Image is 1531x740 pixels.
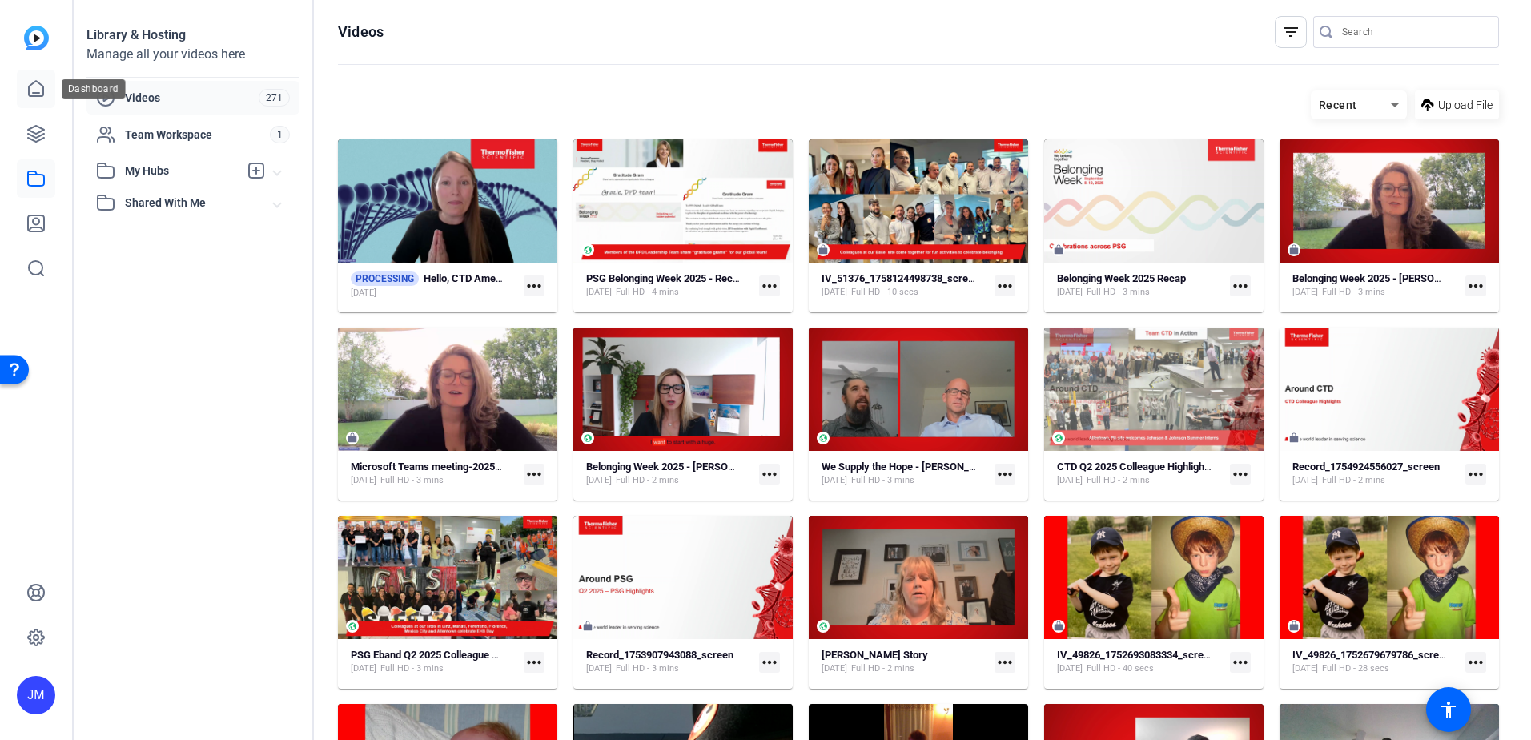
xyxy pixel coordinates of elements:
[822,286,847,299] span: [DATE]
[424,272,699,284] strong: Hello, CTD Americas!-20250922_170448-Meeting Recording
[616,474,679,487] span: Full HD - 2 mins
[1415,90,1499,119] button: Upload File
[86,187,299,219] mat-expansion-panel-header: Shared With Me
[1057,649,1215,661] strong: IV_49826_1752693083334_screen
[524,652,544,673] mat-icon: more_horiz
[351,649,537,661] strong: PSG Eband Q2 2025 Colleague Highlights
[338,22,384,42] h1: Videos
[1322,286,1385,299] span: Full HD - 3 mins
[1322,474,1385,487] span: Full HD - 2 mins
[1292,460,1459,487] a: Record_1754924556027_screen[DATE]Full HD - 2 mins
[351,474,376,487] span: [DATE]
[1292,474,1318,487] span: [DATE]
[1292,272,1478,284] strong: Belonging Week 2025 - [PERSON_NAME]
[586,286,612,299] span: [DATE]
[1439,700,1458,719] mat-icon: accessibility
[1230,652,1251,673] mat-icon: more_horiz
[1292,460,1440,473] strong: Record_1754924556027_screen
[1087,662,1154,675] span: Full HD - 40 secs
[586,474,612,487] span: [DATE]
[1057,460,1213,473] strong: CTD Q2 2025 Colleague Highlights
[822,272,979,284] strong: IV_51376_1758124498738_screen
[822,460,1001,473] strong: We Supply the Hope - [PERSON_NAME]
[822,649,928,661] strong: [PERSON_NAME] Story
[616,662,679,675] span: Full HD - 3 mins
[524,464,544,485] mat-icon: more_horiz
[125,127,270,143] span: Team Workspace
[822,649,988,675] a: [PERSON_NAME] Story[DATE]Full HD - 2 mins
[86,45,299,64] div: Manage all your videos here
[586,662,612,675] span: [DATE]
[1438,97,1493,114] span: Upload File
[86,26,299,45] div: Library & Hosting
[1292,662,1318,675] span: [DATE]
[1087,474,1150,487] span: Full HD - 2 mins
[1087,286,1150,299] span: Full HD - 3 mins
[1292,649,1450,661] strong: IV_49826_1752679679786_screen
[351,649,517,675] a: PSG Eband Q2 2025 Colleague Highlights[DATE]Full HD - 3 mins
[822,662,847,675] span: [DATE]
[586,460,772,473] strong: Belonging Week 2025 - [PERSON_NAME]
[86,155,299,187] mat-expansion-panel-header: My Hubs
[851,662,914,675] span: Full HD - 2 mins
[1292,272,1459,299] a: Belonging Week 2025 - [PERSON_NAME][DATE]Full HD - 3 mins
[1292,286,1318,299] span: [DATE]
[125,90,259,106] span: Videos
[351,271,419,286] span: PROCESSING
[1057,662,1083,675] span: [DATE]
[380,474,444,487] span: Full HD - 3 mins
[125,195,274,211] span: Shared With Me
[380,662,444,675] span: Full HD - 3 mins
[125,163,239,179] span: My Hubs
[995,464,1015,485] mat-icon: more_horiz
[1281,22,1300,42] mat-icon: filter_list
[62,79,126,99] div: Dashboard
[759,464,780,485] mat-icon: more_horiz
[586,272,744,284] strong: PSG Belonging Week 2025 - Recap
[1230,275,1251,296] mat-icon: more_horiz
[586,649,753,675] a: Record_1753907943088_screen[DATE]Full HD - 3 mins
[759,275,780,296] mat-icon: more_horiz
[759,652,780,673] mat-icon: more_horiz
[1057,474,1083,487] span: [DATE]
[1057,649,1224,675] a: IV_49826_1752693083334_screen[DATE]Full HD - 40 secs
[1057,460,1224,487] a: CTD Q2 2025 Colleague Highlights[DATE]Full HD - 2 mins
[1319,99,1357,111] span: Recent
[1057,272,1186,284] strong: Belonging Week 2025 Recap
[586,272,753,299] a: PSG Belonging Week 2025 - Recap[DATE]Full HD - 4 mins
[1230,464,1251,485] mat-icon: more_horiz
[351,460,645,473] strong: Microsoft Teams meeting-20250905_163526-Meeting Recording
[351,460,517,487] a: Microsoft Teams meeting-20250905_163526-Meeting Recording[DATE]Full HD - 3 mins
[851,286,918,299] span: Full HD - 10 secs
[1465,652,1486,673] mat-icon: more_horiz
[995,652,1015,673] mat-icon: more_horiz
[995,275,1015,296] mat-icon: more_horiz
[822,474,847,487] span: [DATE]
[1057,286,1083,299] span: [DATE]
[524,275,544,296] mat-icon: more_horiz
[1465,464,1486,485] mat-icon: more_horiz
[1057,272,1224,299] a: Belonging Week 2025 Recap[DATE]Full HD - 3 mins
[616,286,679,299] span: Full HD - 4 mins
[17,676,55,714] div: JM
[351,271,517,300] a: PROCESSINGHello, CTD Americas!-20250922_170448-Meeting Recording[DATE]
[1322,662,1389,675] span: Full HD - 28 secs
[259,89,290,107] span: 271
[24,26,49,50] img: blue-gradient.svg
[351,662,376,675] span: [DATE]
[586,649,733,661] strong: Record_1753907943088_screen
[1292,649,1459,675] a: IV_49826_1752679679786_screen[DATE]Full HD - 28 secs
[586,460,753,487] a: Belonging Week 2025 - [PERSON_NAME][DATE]Full HD - 2 mins
[1465,275,1486,296] mat-icon: more_horiz
[822,460,988,487] a: We Supply the Hope - [PERSON_NAME][DATE]Full HD - 3 mins
[851,474,914,487] span: Full HD - 3 mins
[270,126,290,143] span: 1
[1342,22,1486,42] input: Search
[822,272,988,299] a: IV_51376_1758124498738_screen[DATE]Full HD - 10 secs
[351,287,376,300] span: [DATE]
